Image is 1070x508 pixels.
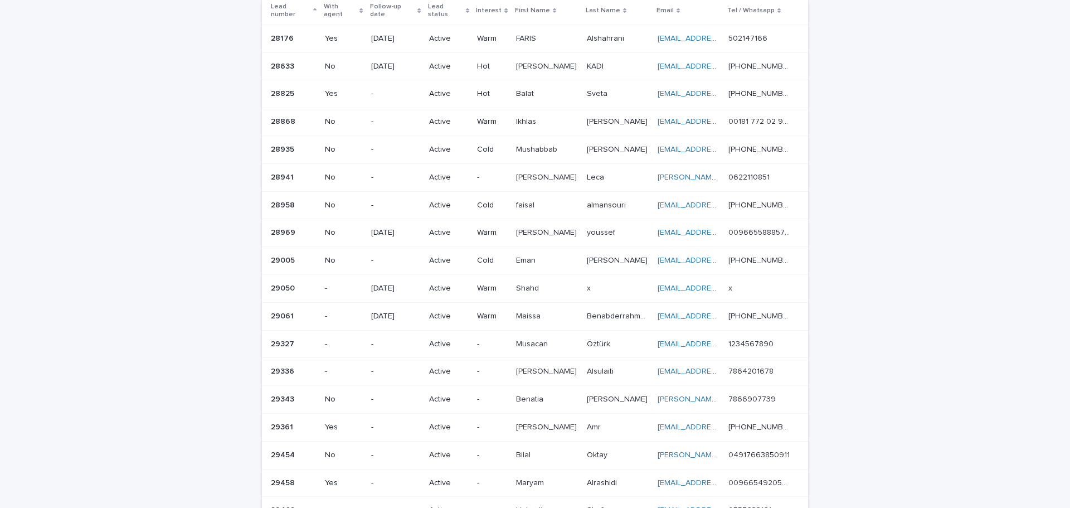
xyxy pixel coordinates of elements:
p: Yes [325,478,362,488]
p: - [477,451,507,460]
p: Warm [477,284,507,293]
p: Balat [516,87,536,99]
p: [PERSON_NAME] [587,115,650,127]
p: 29343 [271,393,296,404]
p: Bilal [516,448,533,460]
p: Tel / Whatsapp [727,4,775,17]
p: Leca [587,171,606,182]
p: Mushabbab [516,143,560,154]
a: [EMAIL_ADDRESS][DOMAIN_NAME] [658,229,784,236]
p: Hot [477,62,507,71]
p: Lead number [271,1,310,21]
p: 29458 [271,476,297,488]
a: [PERSON_NAME][EMAIL_ADDRESS][DOMAIN_NAME] [658,395,844,403]
p: Warm [477,228,507,238]
p: - [371,340,420,349]
p: - [371,173,420,182]
p: Email [656,4,674,17]
p: No [325,451,362,460]
p: [PERSON_NAME] [516,60,579,71]
a: [EMAIL_ADDRESS][DOMAIN_NAME] [658,312,784,320]
p: - [477,340,507,349]
p: 29361 [271,420,295,432]
p: Shahd [516,282,541,293]
tr: 2933629336 --Active-[PERSON_NAME][PERSON_NAME] AlsulaitiAlsulaiti [EMAIL_ADDRESS][DOMAIN_NAME] 78... [262,358,808,386]
p: Active [429,89,469,99]
p: 28935 [271,143,296,154]
p: Eman [516,254,538,265]
p: 28868 [271,115,298,127]
p: Active [429,201,469,210]
p: [PERSON_NAME] [587,254,650,265]
p: With agent [324,1,357,21]
p: Cold [477,201,507,210]
p: 28633 [271,60,296,71]
p: [PHONE_NUMBER] [728,60,792,71]
p: 29327 [271,337,296,349]
tr: 2945829458 Yes-Active-MaryamMaryam AlrashidiAlrashidi [EMAIL_ADDRESS][DOMAIN_NAME] 00966549205849... [262,469,808,497]
p: Warm [477,312,507,321]
p: 00181 772 02 903 [728,115,792,127]
p: No [325,395,362,404]
p: - [371,423,420,432]
p: Sveta [587,87,610,99]
p: Alsulaiti [587,365,616,376]
p: No [325,145,362,154]
p: - [371,451,420,460]
a: [EMAIL_ADDRESS][PERSON_NAME][DOMAIN_NAME] [658,257,844,264]
p: [DATE] [371,312,420,321]
tr: 2900529005 No-ActiveColdEmanEman [PERSON_NAME][PERSON_NAME] [EMAIL_ADDRESS][PERSON_NAME][DOMAIN_N... [262,247,808,275]
p: 502147166 [728,32,770,43]
p: Active [429,173,469,182]
p: - [325,284,362,293]
p: Follow-up date [370,1,415,21]
p: Oktay [587,448,610,460]
p: Active [429,284,469,293]
p: 00966558885719 [728,226,792,238]
p: 0622110851 [728,171,772,182]
tr: 2934329343 No-Active-BenatiaBenatia [PERSON_NAME][PERSON_NAME] [PERSON_NAME][EMAIL_ADDRESS][DOMAI... [262,386,808,414]
p: Active [429,145,469,154]
p: 04917663850911 [728,448,792,460]
p: 7866907739 [728,393,778,404]
p: - [325,312,362,321]
p: FARIS [516,32,538,43]
tr: 2936129361 Yes-Active-[PERSON_NAME][PERSON_NAME] AmrAmr [EMAIL_ADDRESS][DOMAIN_NAME] [PHONE_NUMBE... [262,413,808,441]
p: youssef [587,226,617,238]
p: Maryam [516,476,546,488]
p: - [371,478,420,488]
p: 29005 [271,254,297,265]
p: [DATE] [371,34,420,43]
p: 1234567890 [728,337,776,349]
p: Active [429,395,469,404]
p: 28825 [271,87,296,99]
p: No [325,117,362,127]
p: faisal [516,199,537,210]
tr: 2893528935 No-ActiveColdMushabbabMushabbab [PERSON_NAME][PERSON_NAME] [EMAIL_ADDRESS][DOMAIN_NAME... [262,136,808,163]
p: [DATE] [371,228,420,238]
p: [DATE] [371,62,420,71]
a: [EMAIL_ADDRESS][DOMAIN_NAME] [658,146,784,153]
p: Warm [477,117,507,127]
a: [PERSON_NAME][EMAIL_ADDRESS][DOMAIN_NAME] [658,451,844,459]
p: - [371,145,420,154]
a: [EMAIL_ADDRESS][PERSON_NAME][DOMAIN_NAME] [658,118,844,125]
p: [DATE] [371,284,420,293]
tr: 2817628176 Yes[DATE]ActiveWarmFARISFARIS AlshahraniAlshahrani [EMAIL_ADDRESS][DOMAIN_NAME] 502147... [262,25,808,52]
p: Ikhlas [516,115,538,127]
a: [EMAIL_ADDRESS][DOMAIN_NAME] [658,340,784,348]
p: Active [429,478,469,488]
p: 28941 [271,171,296,182]
p: [PHONE_NUMBER] [728,199,792,210]
p: Cold [477,145,507,154]
p: Active [429,451,469,460]
p: - [371,395,420,404]
tr: 2945429454 No-Active-BilalBilal OktayOktay [PERSON_NAME][EMAIL_ADDRESS][DOMAIN_NAME] 049176638509... [262,441,808,469]
a: [EMAIL_ADDRESS][DOMAIN_NAME] [658,35,784,42]
p: Last Name [586,4,620,17]
p: Alshahrani [587,32,626,43]
a: [EMAIL_ADDRESS][DOMAIN_NAME] [658,90,784,98]
p: Warm [477,34,507,43]
p: Active [429,312,469,321]
p: almansouri [587,199,628,210]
